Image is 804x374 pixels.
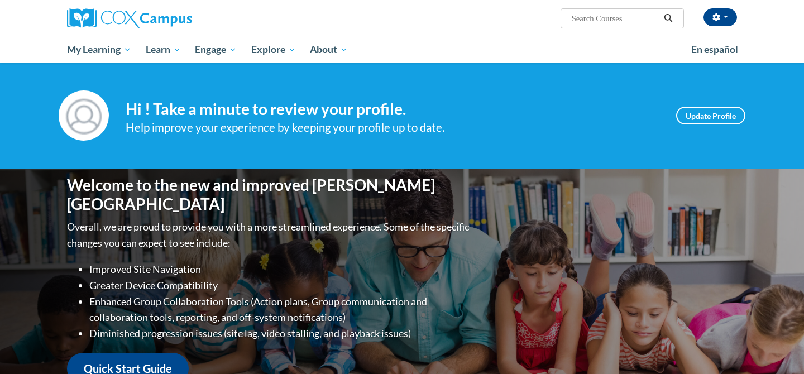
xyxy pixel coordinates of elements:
p: Overall, we are proud to provide you with a more streamlined experience. Some of the specific cha... [67,219,472,251]
span: My Learning [67,43,131,56]
span: Learn [146,43,181,56]
span: Engage [195,43,237,56]
h1: Welcome to the new and improved [PERSON_NAME][GEOGRAPHIC_DATA] [67,176,472,213]
li: Greater Device Compatibility [89,277,472,294]
a: My Learning [60,37,138,63]
input: Search Courses [571,12,660,25]
a: Engage [188,37,244,63]
button: Search [660,12,677,25]
span: Explore [251,43,296,56]
a: About [303,37,356,63]
img: Profile Image [59,90,109,141]
li: Improved Site Navigation [89,261,472,277]
div: Help improve your experience by keeping your profile up to date. [126,118,659,137]
a: Learn [138,37,188,63]
a: Cox Campus [67,8,279,28]
button: Account Settings [703,8,737,26]
li: Diminished progression issues (site lag, video stalling, and playback issues) [89,325,472,342]
img: Cox Campus [67,8,192,28]
h4: Hi ! Take a minute to review your profile. [126,100,659,119]
span: En español [691,44,738,55]
a: Explore [244,37,303,63]
a: Update Profile [676,107,745,124]
li: Enhanced Group Collaboration Tools (Action plans, Group communication and collaboration tools, re... [89,294,472,326]
a: En español [684,38,745,61]
span: About [310,43,348,56]
div: Main menu [50,37,754,63]
iframe: Button to launch messaging window [759,329,795,365]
